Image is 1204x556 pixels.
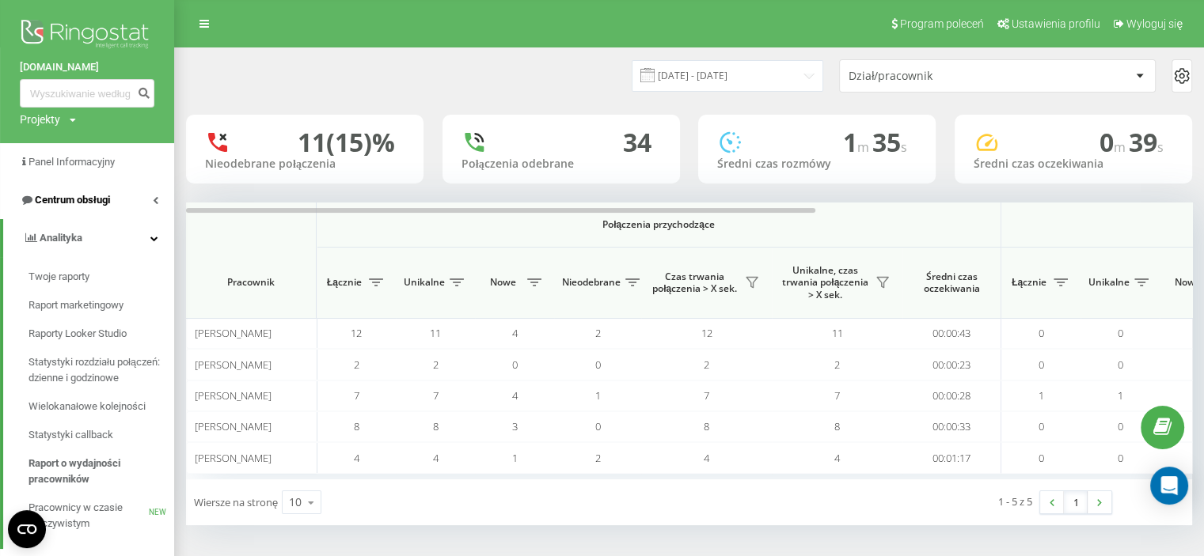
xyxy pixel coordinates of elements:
[298,127,395,157] div: 11 (15)%
[1157,138,1164,156] span: s
[1118,357,1123,372] span: 0
[914,270,989,295] span: Średni czas oczekiwania
[20,79,154,108] input: Wyszukiwanie według numeru
[857,138,872,156] span: m
[194,495,278,509] span: Wiersze na stronę
[3,219,174,257] a: Analityka
[849,70,1038,83] div: Dział/pracownik
[512,451,518,465] span: 1
[195,326,272,340] span: [PERSON_NAME]
[834,419,840,433] span: 8
[358,218,959,231] span: Połączenia przychodzące
[834,388,840,403] span: 7
[433,419,439,433] span: 8
[28,297,123,313] span: Raport marketingowy
[623,127,651,157] div: 34
[872,125,907,159] span: 35
[28,494,174,538] a: Pracownicy w czasie rzeczywistymNEW
[28,269,89,285] span: Twoje raporty
[1150,467,1188,505] div: Open Intercom Messenger
[701,326,712,340] span: 12
[998,494,1032,509] div: 1 - 5 z 5
[704,419,709,433] span: 8
[704,357,709,372] span: 2
[195,357,272,372] span: [PERSON_NAME]
[512,326,518,340] span: 4
[205,157,404,171] div: Nieodebrane połączenia
[1039,326,1044,340] span: 0
[195,388,272,403] span: [PERSON_NAME]
[289,494,302,510] div: 10
[1129,125,1164,159] span: 39
[28,449,174,494] a: Raport o wydajności pracowników
[461,157,661,171] div: Połączenia odebrane
[354,357,359,372] span: 2
[717,157,917,171] div: Średni czas rozmówy
[195,419,272,433] span: [PERSON_NAME]
[28,500,149,531] span: Pracownicy w czasie rzeczywistym
[1009,276,1049,289] span: Łącznie
[1118,451,1123,465] span: 0
[843,125,872,159] span: 1
[20,59,154,75] a: [DOMAIN_NAME]
[28,263,174,291] a: Twoje raporty
[354,451,359,465] span: 4
[1118,326,1123,340] span: 0
[595,388,601,403] span: 1
[902,380,1001,411] td: 00:00:28
[199,276,302,289] span: Pracownik
[354,388,359,403] span: 7
[902,318,1001,349] td: 00:00:43
[902,411,1001,442] td: 00:00:33
[433,388,439,403] span: 7
[28,156,115,168] span: Panel Informacyjny
[512,388,518,403] span: 4
[351,326,362,340] span: 12
[1088,276,1130,289] span: Unikalne
[404,276,445,289] span: Unikalne
[834,451,840,465] span: 4
[512,357,518,372] span: 0
[780,264,871,301] span: Unikalne, czas trwania połączenia > X sek.
[1064,491,1088,513] a: 1
[20,16,154,55] img: Ringostat logo
[483,276,522,289] span: Nowe
[974,157,1173,171] div: Średni czas oczekiwania
[595,357,601,372] span: 0
[595,451,601,465] span: 2
[28,399,146,414] span: Wielokanałowe kolejności
[433,357,439,372] span: 2
[704,388,709,403] span: 7
[1039,451,1044,465] span: 0
[28,456,166,487] span: Raport o wydajności pracowników
[28,291,174,320] a: Raport marketingowy
[902,349,1001,380] td: 00:00:23
[832,326,843,340] span: 11
[28,326,127,342] span: Raporty Looker Studio
[902,442,1001,473] td: 00:01:17
[1012,17,1100,30] span: Ustawienia profilu
[595,326,601,340] span: 2
[900,17,984,30] span: Program poleceń
[354,419,359,433] span: 8
[35,194,110,206] span: Centrum obsługi
[1114,138,1129,156] span: m
[562,276,621,289] span: Nieodebrane
[28,348,174,392] a: Statystyki rozdziału połączeń: dzienne i godzinowe
[28,392,174,421] a: Wielokanałowe kolejności
[430,326,441,340] span: 11
[649,270,740,295] span: Czas trwania połączenia > X sek.
[704,451,709,465] span: 4
[1118,419,1123,433] span: 0
[1039,357,1044,372] span: 0
[28,421,174,449] a: Statystyki callback
[28,320,174,348] a: Raporty Looker Studio
[1039,388,1044,403] span: 1
[1039,419,1044,433] span: 0
[512,419,518,433] span: 3
[8,510,46,548] button: Open CMP widget
[834,357,840,372] span: 2
[40,232,82,244] span: Analityka
[28,354,166,386] span: Statystyki rozdziału połączeń: dzienne i godzinowe
[20,112,60,127] div: Projekty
